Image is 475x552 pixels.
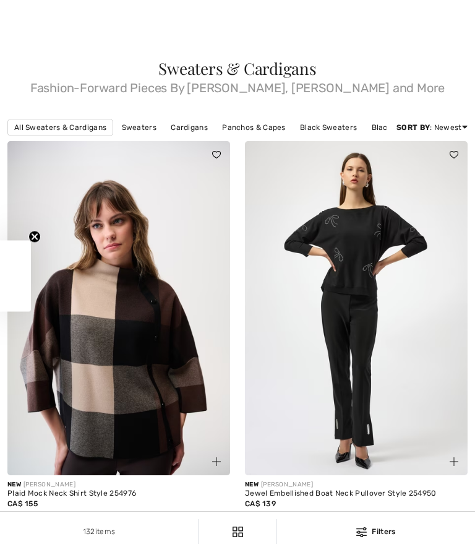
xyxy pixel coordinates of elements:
[212,151,221,158] img: heart_black_full.svg
[366,119,437,136] a: Black Cardigans
[7,119,113,136] a: All Sweaters & Cardigans
[396,123,430,132] strong: Sort By
[396,122,468,133] div: : Newest
[245,499,276,508] span: CA$ 139
[233,527,243,537] img: Filters
[245,141,468,475] img: Jewel Embellished Boat Neck Pullover Style 254950. Black
[212,457,221,466] img: plus_v2.svg
[356,527,367,537] img: Filters
[7,489,230,498] div: Plaid Mock Neck Shirt Style 254976
[245,489,468,498] div: Jewel Embellished Boat Neck Pullover Style 254950
[158,58,317,79] span: Sweaters & Cardigans
[7,141,230,475] img: Plaid Mock Neck Shirt Style 254976. Mocha/black
[245,481,259,488] span: New
[245,480,468,489] div: [PERSON_NAME]
[28,231,41,243] button: Close teaser
[7,481,21,488] span: New
[7,480,230,489] div: [PERSON_NAME]
[116,119,163,136] a: Sweaters
[7,77,468,94] span: Fashion-Forward Pieces By [PERSON_NAME], [PERSON_NAME] and More
[216,119,292,136] a: Panchos & Capes
[165,119,214,136] a: Cardigans
[450,151,458,158] img: heart_black_full.svg
[450,457,458,466] img: plus_v2.svg
[294,119,363,136] a: Black Sweaters
[285,526,468,537] div: Filters
[7,499,38,508] span: CA$ 155
[83,527,95,536] span: 132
